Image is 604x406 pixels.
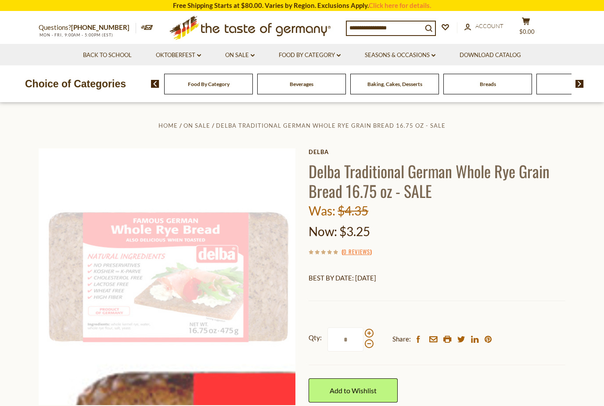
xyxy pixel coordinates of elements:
a: Baking, Cakes, Desserts [367,81,422,87]
span: Share: [392,334,411,345]
a: Home [158,122,178,129]
a: Back to School [83,50,132,60]
img: next arrow [575,80,584,88]
span: ( ) [342,247,372,256]
p: BEST BY DATE: [DATE] [309,273,565,284]
span: $4.35 [338,203,368,218]
a: Download Catalog [460,50,521,60]
a: Food By Category [279,50,341,60]
a: On Sale [183,122,210,129]
h1: Delba Traditional German Whole Rye Grain Bread 16.75 oz - SALE [309,161,565,201]
button: $0.00 [513,17,539,39]
a: Delba Traditional German Whole Rye Grain Bread 16.75 oz - SALE [216,122,446,129]
a: On Sale [225,50,255,60]
strong: Qty: [309,332,322,343]
img: Delba Traditional German Whole Rye Grain Bread 16.75 oz - SALE [39,148,295,405]
a: Add to Wishlist [309,378,398,402]
a: Beverages [290,81,313,87]
a: Click here for details. [369,1,431,9]
label: Was: [309,203,335,218]
a: [PHONE_NUMBER] [71,23,129,31]
a: 0 Reviews [343,247,370,257]
img: previous arrow [151,80,159,88]
a: Breads [480,81,496,87]
span: $0.00 [519,28,535,35]
span: Account [475,22,503,29]
a: Delba [309,148,565,155]
a: Oktoberfest [156,50,201,60]
input: Qty: [327,327,363,352]
span: $3.25 [339,224,370,239]
a: Seasons & Occasions [365,50,435,60]
p: Questions? [39,22,136,33]
label: Now: [309,224,337,239]
a: Account [464,22,503,31]
a: Food By Category [188,81,230,87]
span: MON - FRI, 9:00AM - 5:00PM (EST) [39,32,113,37]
